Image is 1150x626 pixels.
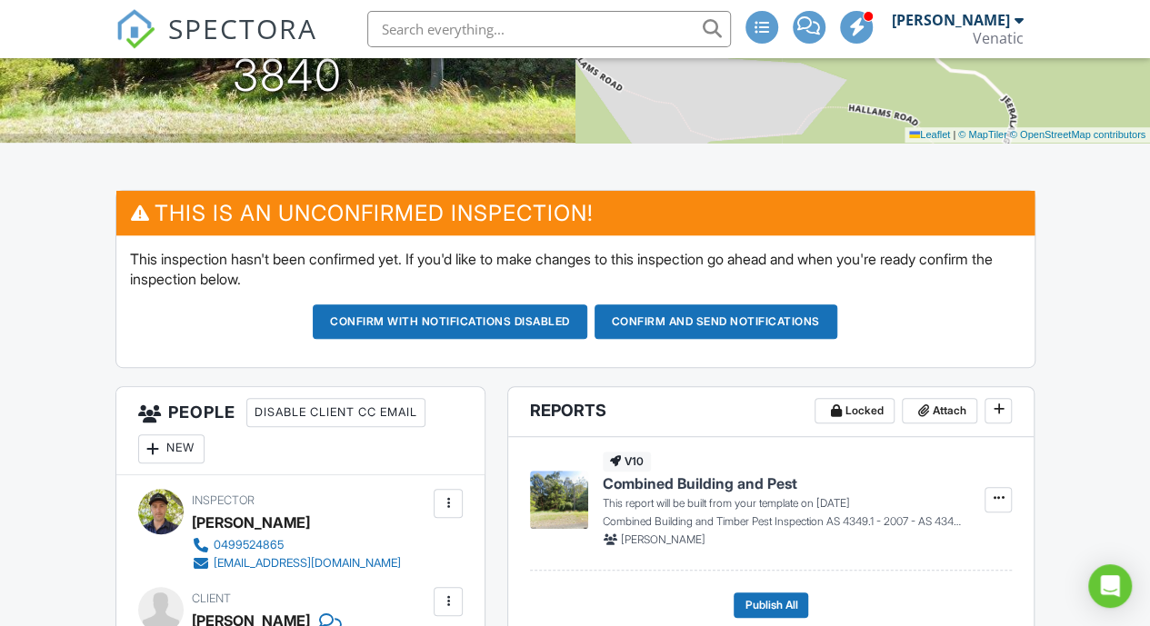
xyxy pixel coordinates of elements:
span: | [953,129,955,140]
div: [PERSON_NAME] [192,509,310,536]
h3: This is an Unconfirmed Inspection! [116,191,1035,235]
a: Leaflet [909,129,950,140]
input: Search everything... [367,11,731,47]
a: SPECTORA [115,25,317,63]
div: [EMAIL_ADDRESS][DOMAIN_NAME] [214,556,401,571]
h3: People [116,387,485,475]
div: [PERSON_NAME] [892,11,1010,29]
a: 0499524865 [192,536,401,554]
div: 0499524865 [214,538,284,552]
a: [EMAIL_ADDRESS][DOMAIN_NAME] [192,554,401,572]
div: Venatic [973,29,1024,47]
span: Inspector [192,493,255,507]
button: Confirm with notifications disabled [313,304,587,339]
div: Disable Client CC Email [246,398,425,427]
div: Open Intercom Messenger [1088,564,1132,608]
span: SPECTORA [168,9,317,47]
button: Confirm and send notifications [595,304,837,339]
span: Client [192,591,231,605]
div: New [138,434,205,463]
p: This inspection hasn't been confirmed yet. If you'd like to make changes to this inspection go ah... [130,249,1021,290]
img: The Best Home Inspection Software - Spectora [115,9,155,49]
a: © MapTiler [958,129,1007,140]
a: © OpenStreetMap contributors [1010,129,1145,140]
